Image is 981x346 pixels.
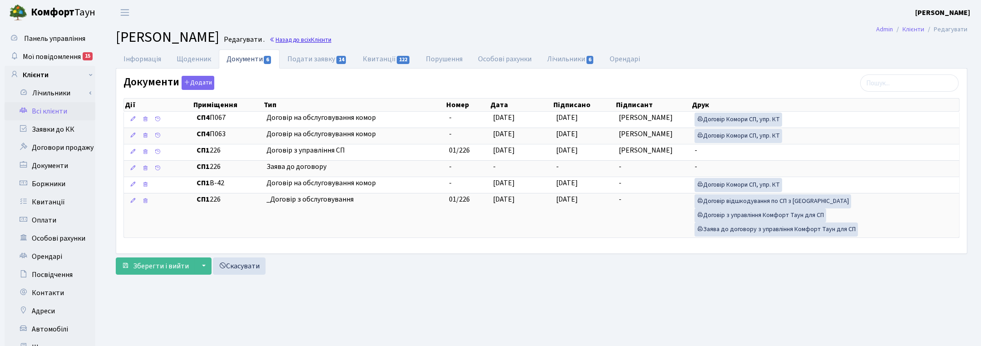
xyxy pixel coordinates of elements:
a: Договір Комори СП, упр. КТ [695,129,782,143]
b: СП1 [197,162,210,172]
th: Підписант [615,99,690,111]
span: - [556,162,559,172]
span: [DATE] [556,194,578,204]
a: Автомобілі [5,320,95,338]
th: Тип [263,99,446,111]
span: П063 [197,129,259,139]
th: Друк [691,99,959,111]
b: СП1 [197,178,210,188]
b: Комфорт [31,5,74,20]
nav: breadcrumb [863,20,981,39]
button: Документи [182,76,214,90]
small: Редагувати . [222,35,265,44]
span: [DATE] [493,129,515,139]
span: [DATE] [493,194,515,204]
a: Особові рахунки [470,49,539,69]
th: Дата [489,99,552,111]
span: Панель управління [24,34,85,44]
span: 226 [197,194,259,205]
span: 226 [197,145,259,156]
span: Договір на обслуговування комор [266,178,442,188]
span: 6 [264,56,271,64]
a: Особові рахунки [5,229,95,247]
b: СП1 [197,194,210,204]
span: 6 [587,56,594,64]
span: 01/226 [449,145,470,155]
span: Договір на обслуговування комор [266,129,442,139]
a: [PERSON_NAME] [915,7,970,18]
a: Документи [219,49,280,69]
a: Клієнти [902,25,924,34]
span: [PERSON_NAME] [619,113,673,123]
a: Посвідчення [5,266,95,284]
a: Орендарі [5,247,95,266]
span: 01/226 [449,194,470,204]
a: Договір Комори СП, упр. КТ [695,178,782,192]
th: Підписано [552,99,616,111]
a: Назад до всіхКлієнти [269,35,331,44]
span: В-42 [197,178,259,188]
a: Мої повідомлення15 [5,48,95,66]
span: [DATE] [556,113,578,123]
a: Скасувати [213,257,266,275]
th: Приміщення [193,99,263,111]
a: Орендарі [602,49,648,69]
img: logo.png [9,4,27,22]
a: Подати заявку [280,49,355,69]
a: Інформація [116,49,169,69]
a: Додати [179,74,214,90]
a: Всі клієнти [5,102,95,120]
a: Квитанції [355,49,418,69]
a: Клієнти [5,66,95,84]
span: 226 [197,162,259,172]
span: [PERSON_NAME] [619,129,673,139]
b: [PERSON_NAME] [915,8,970,18]
span: - [449,129,452,139]
a: Договір з управління Комфорт Таун для СП [695,208,826,222]
th: Номер [445,99,489,111]
label: Документи [123,76,214,90]
a: Порушення [418,49,470,69]
span: Таун [31,5,95,20]
a: Боржники [5,175,95,193]
span: [DATE] [556,129,578,139]
a: Договір Комори СП, упр. КТ [695,113,782,127]
span: [PERSON_NAME] [116,27,219,48]
a: Договори продажу [5,138,95,157]
span: [DATE] [556,178,578,188]
button: Переключити навігацію [113,5,136,20]
li: Редагувати [924,25,967,35]
span: - [619,162,622,172]
span: - [449,162,452,172]
a: Адреси [5,302,95,320]
a: Документи [5,157,95,175]
span: - [449,113,452,123]
span: 122 [397,56,409,64]
span: - [695,162,697,172]
span: [DATE] [493,145,515,155]
b: СП4 [197,113,210,123]
span: [DATE] [493,113,515,123]
span: Заява до договору [266,162,442,172]
b: СП4 [197,129,210,139]
a: Квитанції [5,193,95,211]
span: - [695,145,697,155]
span: - [619,194,622,204]
th: Дії [124,99,193,111]
a: Заявки до КК [5,120,95,138]
span: Договір на обслуговування комор [266,113,442,123]
span: Мої повідомлення [23,52,81,62]
a: Заява до договору з управління Комфорт Таун для СП [695,222,858,237]
a: Оплати [5,211,95,229]
a: Лічильники [539,49,602,69]
button: Зберегти і вийти [116,257,195,275]
span: П067 [197,113,259,123]
span: - [493,162,496,172]
span: - [619,178,622,188]
a: Договір відшкодування по СП з [GEOGRAPHIC_DATA] [695,194,851,208]
a: Admin [876,25,893,34]
a: Контакти [5,284,95,302]
span: [DATE] [556,145,578,155]
a: Лічильники [10,84,95,102]
span: [DATE] [493,178,515,188]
